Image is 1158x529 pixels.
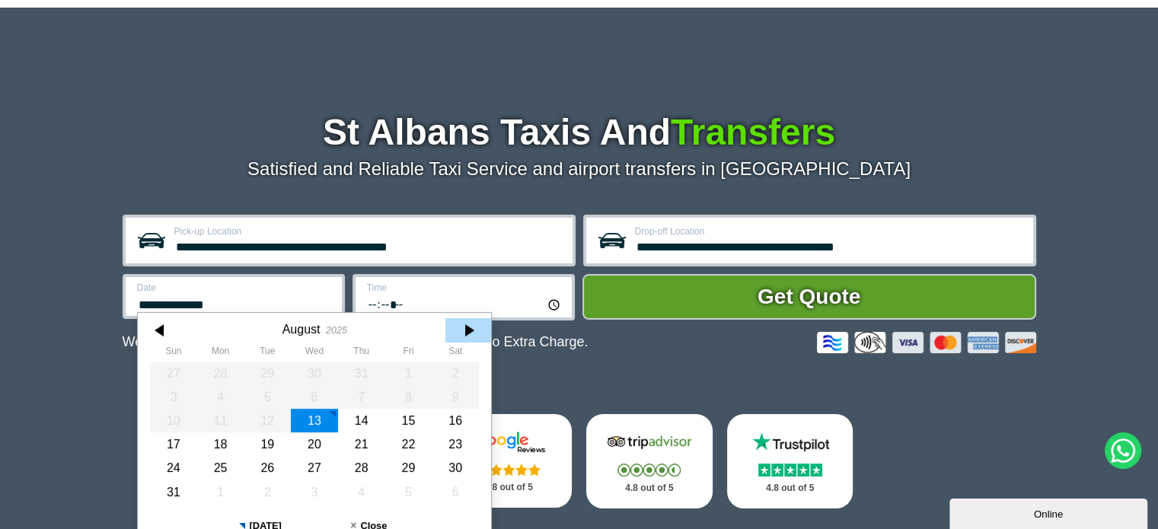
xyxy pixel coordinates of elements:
[196,346,244,361] th: Monday
[949,496,1150,529] iframe: chat widget
[727,414,853,508] a: Trustpilot Stars 4.8 out of 5
[367,283,563,292] label: Time
[384,346,432,361] th: Friday
[432,409,479,432] div: 16 August 2025
[603,479,696,498] p: 4.8 out of 5
[244,432,291,456] div: 19 August 2025
[744,479,837,498] p: 4.8 out of 5
[432,456,479,480] div: 30 August 2025
[291,362,338,385] div: 30 July 2025
[123,334,589,350] p: We Now Accept Card & Contactless Payment In
[745,431,836,454] img: Trustpilot
[291,480,338,504] div: 03 September 2025
[432,432,479,456] div: 23 August 2025
[174,227,563,236] label: Pick-up Location
[244,409,291,432] div: 12 August 2025
[196,432,244,456] div: 18 August 2025
[463,431,554,454] img: Google
[384,409,432,432] div: 15 August 2025
[150,346,197,361] th: Sunday
[671,112,835,152] span: Transfers
[384,456,432,480] div: 29 August 2025
[384,385,432,409] div: 08 August 2025
[337,480,384,504] div: 04 September 2025
[150,480,197,504] div: 31 August 2025
[291,346,338,361] th: Wednesday
[817,332,1036,353] img: Credit And Debit Cards
[635,227,1024,236] label: Drop-off Location
[244,362,291,385] div: 29 July 2025
[291,432,338,456] div: 20 August 2025
[291,456,338,480] div: 27 August 2025
[150,409,197,432] div: 10 August 2025
[196,409,244,432] div: 11 August 2025
[432,362,479,385] div: 02 August 2025
[150,385,197,409] div: 03 August 2025
[150,432,197,456] div: 17 August 2025
[196,480,244,504] div: 01 September 2025
[196,362,244,385] div: 28 July 2025
[244,346,291,361] th: Tuesday
[196,385,244,409] div: 04 August 2025
[384,362,432,385] div: 01 August 2025
[137,283,333,292] label: Date
[291,409,338,432] div: 13 August 2025
[384,480,432,504] div: 05 September 2025
[604,431,695,454] img: Tripadvisor
[337,432,384,456] div: 21 August 2025
[477,464,541,476] img: Stars
[196,456,244,480] div: 25 August 2025
[150,362,197,385] div: 27 July 2025
[432,385,479,409] div: 09 August 2025
[337,346,384,361] th: Thursday
[123,158,1036,180] p: Satisfied and Reliable Taxi Service and airport transfers in [GEOGRAPHIC_DATA]
[150,456,197,480] div: 24 August 2025
[244,480,291,504] div: 02 September 2025
[617,464,681,476] img: Stars
[337,409,384,432] div: 14 August 2025
[462,478,555,497] p: 4.8 out of 5
[244,456,291,480] div: 26 August 2025
[432,346,479,361] th: Saturday
[445,414,572,508] a: Google Stars 4.8 out of 5
[337,362,384,385] div: 31 July 2025
[586,414,713,508] a: Tripadvisor Stars 4.8 out of 5
[384,432,432,456] div: 22 August 2025
[291,385,338,409] div: 06 August 2025
[123,114,1036,151] h1: St Albans Taxis And
[325,324,346,336] div: 2025
[337,456,384,480] div: 28 August 2025
[582,274,1036,320] button: Get Quote
[432,480,479,504] div: 06 September 2025
[413,334,588,349] span: The Car at No Extra Charge.
[282,322,320,336] div: August
[244,385,291,409] div: 05 August 2025
[337,385,384,409] div: 07 August 2025
[758,464,822,476] img: Stars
